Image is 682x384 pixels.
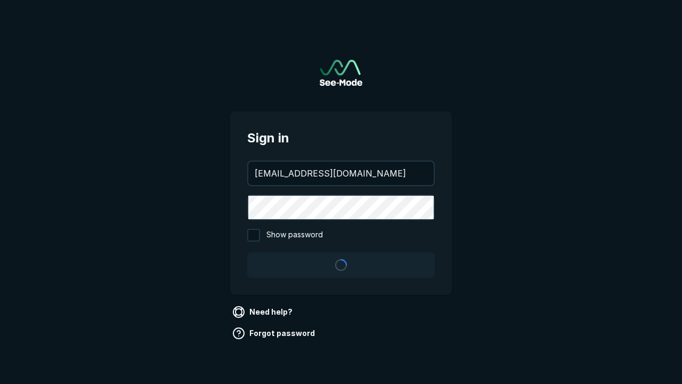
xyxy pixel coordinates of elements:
span: Sign in [247,129,435,148]
a: Forgot password [230,325,319,342]
img: See-Mode Logo [320,60,362,86]
span: Show password [266,229,323,242]
input: your@email.com [248,162,434,185]
a: Need help? [230,303,297,321]
a: Go to sign in [320,60,362,86]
